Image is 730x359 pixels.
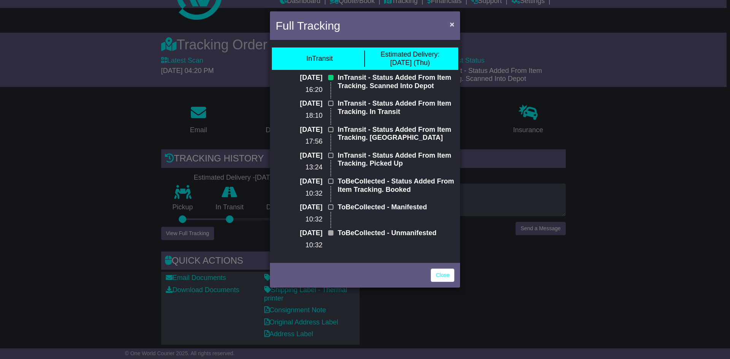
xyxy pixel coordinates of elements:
p: InTransit - Status Added From Item Tracking. Picked Up [338,152,454,168]
p: [DATE] [276,74,322,82]
p: [DATE] [276,203,322,212]
p: ToBeCollected - Unmanifested [338,229,454,237]
div: [DATE] (Thu) [381,51,440,67]
h4: Full Tracking [276,17,340,34]
p: ToBeCollected - Status Added From Item Tracking. Booked [338,177,454,194]
p: InTransit - Status Added From Item Tracking. [GEOGRAPHIC_DATA] [338,126,454,142]
p: ToBeCollected - Manifested [338,203,454,212]
p: InTransit - Status Added From Item Tracking. Scanned Into Depot [338,74,454,90]
p: 10:32 [276,190,322,198]
p: [DATE] [276,152,322,160]
p: 13:24 [276,163,322,172]
p: 10:32 [276,241,322,250]
button: Close [446,16,458,32]
p: 10:32 [276,215,322,224]
p: [DATE] [276,177,322,186]
span: Estimated Delivery: [381,51,440,58]
p: [DATE] [276,229,322,237]
p: [DATE] [276,100,322,108]
a: Close [431,269,454,282]
p: [DATE] [276,126,322,134]
div: InTransit [306,55,333,63]
span: × [450,20,454,28]
p: 17:56 [276,138,322,146]
p: 16:20 [276,86,322,94]
p: InTransit - Status Added From Item Tracking. In Transit [338,100,454,116]
p: 18:10 [276,112,322,120]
